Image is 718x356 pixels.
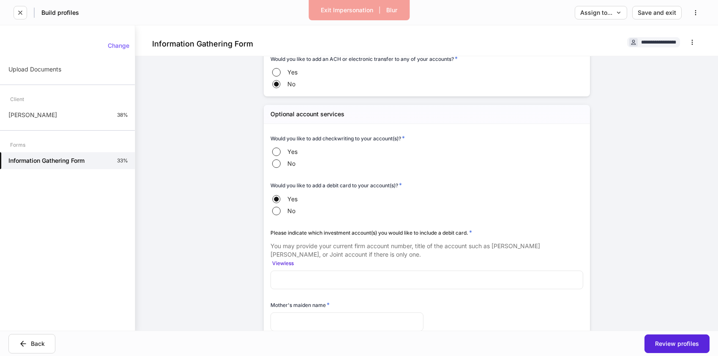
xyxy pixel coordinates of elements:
span: No [287,207,295,215]
p: [PERSON_NAME] [8,111,57,119]
div: Assign to... [580,10,622,16]
p: You may provide your current firm account number, title of the account such as [PERSON_NAME] [PER... [270,242,583,259]
div: Please indicate which investment account(s) you would like to include a debit card. [270,228,583,237]
h5: Information Gathering Form [8,156,85,165]
div: Back [19,340,45,348]
h5: Build profiles [41,8,79,17]
button: Assign to... [575,6,627,19]
h5: Optional account services [270,110,344,118]
button: Change [102,39,135,52]
button: Review profiles [644,334,710,353]
div: Blur [386,7,397,13]
p: Upload Documents [8,65,61,74]
div: Exit Impersonation [321,7,373,13]
span: Yes [287,68,298,77]
span: Yes [287,195,298,203]
div: Change [108,43,129,49]
div: Client [10,92,24,107]
h6: Mother's maiden name [270,301,330,309]
h4: Information Gathering Form [152,39,253,49]
h6: Would you like to add a debit card to your account(s)? [270,181,402,189]
button: Back [8,334,55,353]
p: 38% [117,112,128,118]
button: Save and exit [632,6,682,19]
span: Yes [287,148,298,156]
span: No [287,159,295,168]
div: View less [272,261,294,266]
button: Exit Impersonation [315,3,379,17]
button: Blur [381,3,403,17]
div: Save and exit [638,10,676,16]
button: Viewless [272,261,294,266]
div: Review profiles [655,341,699,347]
p: 33% [117,157,128,164]
h6: Would you like to add checkwriting to your account(s)? [270,134,405,142]
div: Forms [10,137,25,152]
span: No [287,80,295,88]
h6: Would you like to add an ACH or electronic transfer to any of your accounts? [270,55,458,63]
